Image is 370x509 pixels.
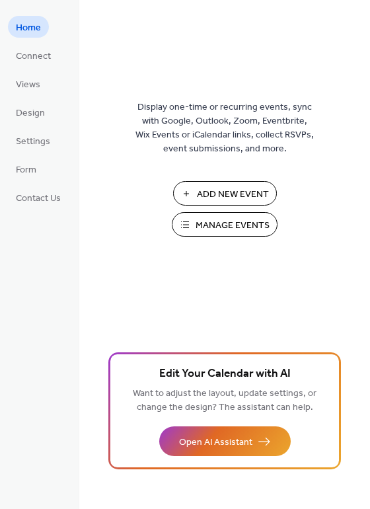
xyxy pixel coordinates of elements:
span: Add New Event [197,188,269,202]
button: Open AI Assistant [159,426,291,456]
span: Display one-time or recurring events, sync with Google, Outlook, Zoom, Eventbrite, Wix Events or ... [135,100,314,156]
span: Edit Your Calendar with AI [159,365,291,383]
a: Connect [8,44,59,66]
a: Views [8,73,48,95]
span: Home [16,21,41,35]
span: Design [16,106,45,120]
button: Manage Events [172,212,277,237]
a: Form [8,158,44,180]
a: Settings [8,130,58,151]
span: Want to adjust the layout, update settings, or change the design? The assistant can help. [133,385,316,416]
span: Connect [16,50,51,63]
a: Contact Us [8,186,69,208]
span: Form [16,163,36,177]
span: Open AI Assistant [179,436,252,450]
span: Settings [16,135,50,149]
span: Manage Events [196,219,270,233]
a: Home [8,16,49,38]
button: Add New Event [173,181,277,206]
span: Contact Us [16,192,61,206]
a: Design [8,101,53,123]
span: Views [16,78,40,92]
